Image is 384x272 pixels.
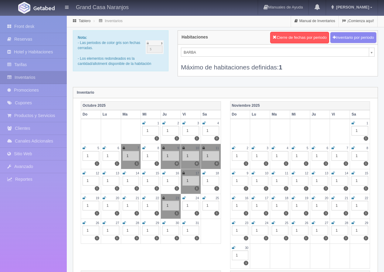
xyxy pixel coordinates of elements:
[83,151,99,161] div: 1
[176,172,179,175] small: 16
[284,211,288,216] label: 1
[156,196,159,200] small: 22
[175,136,179,141] label: 1
[201,110,221,119] th: Sa
[304,211,308,216] label: 1
[285,196,288,200] small: 18
[176,196,179,200] small: 23
[202,201,219,210] div: 1
[232,226,249,235] div: 1
[83,176,99,186] div: 1
[330,110,350,119] th: Vi
[217,122,219,125] small: 4
[264,211,268,216] label: 1
[247,146,249,150] small: 2
[134,211,139,216] label: 1
[155,236,159,240] label: 1
[202,176,219,186] div: 1
[366,146,368,150] small: 8
[352,226,368,235] div: 1
[175,161,179,166] label: 0
[264,186,268,191] label: 1
[195,186,199,191] label: 1
[325,196,328,200] small: 20
[116,172,119,175] small: 13
[76,3,129,11] h4: Grand Casa Naranjos
[244,161,248,166] label: 1
[33,6,55,10] img: Getabed
[155,161,159,166] label: 1
[244,236,248,240] label: 1
[244,211,248,216] label: 1
[352,151,368,161] div: 1
[365,196,368,200] small: 22
[202,151,219,161] div: 1
[175,211,179,216] label: 1
[244,261,248,265] label: 1
[230,101,370,110] th: Noviembre 2025
[305,196,308,200] small: 19
[161,110,181,119] th: Ju
[324,186,328,191] label: 1
[142,126,159,136] div: 1
[247,172,249,175] small: 9
[264,161,268,166] label: 1
[197,122,199,125] small: 3
[232,201,249,210] div: 1
[312,226,328,235] div: 1
[73,30,168,71] div: - Las periodos de color gris son fechas cerradas. - Los elementos redondeados es la cantidad/allo...
[103,176,119,186] div: 1
[77,90,94,95] strong: Inventario
[123,201,139,210] div: 1
[95,161,99,166] label: 1
[244,186,248,191] label: 1
[364,136,368,141] label: 1
[345,196,348,200] small: 21
[123,226,139,235] div: 1
[134,186,139,191] label: 1
[232,151,249,161] div: 1
[136,221,139,225] small: 28
[344,211,348,216] label: 1
[284,236,288,240] label: 1
[214,136,219,141] label: 0
[18,2,30,14] img: Getabed
[156,221,159,225] small: 29
[339,15,377,27] a: ¡Comienza aquí!
[331,226,348,235] div: 1
[177,146,179,150] small: 9
[162,126,179,136] div: 1
[292,201,308,210] div: 1
[324,236,328,240] label: 1
[103,226,119,235] div: 1
[364,236,368,240] label: 1
[142,226,159,235] div: 1
[291,15,338,27] a: Manual de Inventarios
[270,110,290,119] th: Ma
[195,221,199,225] small: 31
[245,246,248,250] small: 30
[312,151,328,161] div: 1
[364,186,368,191] label: 1
[155,186,159,191] label: 1
[136,172,139,175] small: 14
[284,186,288,191] label: 1
[216,172,219,175] small: 18
[344,161,348,166] label: 1
[265,196,268,200] small: 17
[304,161,308,166] label: 1
[97,146,99,150] small: 5
[245,196,248,200] small: 16
[177,122,179,125] small: 2
[352,176,368,186] div: 1
[292,151,308,161] div: 1
[310,110,330,119] th: Ju
[103,151,119,161] div: 1
[83,226,99,235] div: 1
[95,236,99,240] label: 1
[181,48,375,57] a: BARBA
[184,48,366,57] span: BARBA
[116,196,119,200] small: 20
[141,110,161,119] th: Mi
[312,176,328,186] div: 1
